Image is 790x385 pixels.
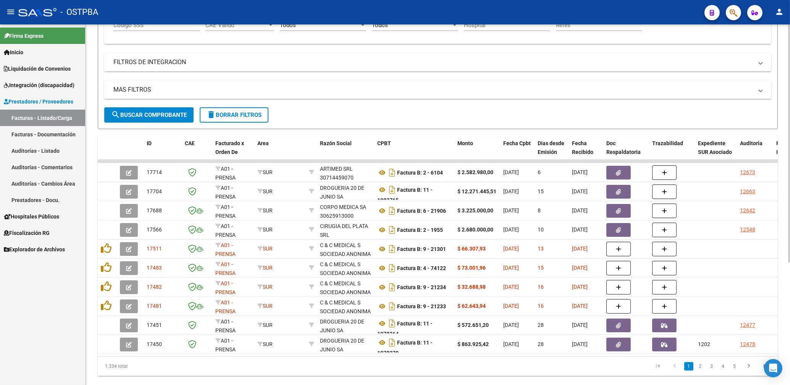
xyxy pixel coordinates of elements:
[320,336,371,354] div: DROGUERIA 20 DE JUNIO SA
[215,185,236,200] span: A01 - PRENSA
[457,341,489,347] strong: $ 863.925,42
[538,188,544,194] span: 15
[740,140,763,146] span: Auditoria
[457,246,486,252] strong: $ 66.307,93
[707,362,716,370] a: 3
[569,135,603,169] datatable-header-cell: Fecha Recibido
[147,303,162,309] span: 17481
[572,341,588,347] span: [DATE]
[320,298,371,314] div: 30707174702
[320,165,371,181] div: 30714459070
[320,336,371,353] div: 30623456796
[729,360,740,373] li: page 5
[649,135,695,169] datatable-header-cell: Trazabilidad
[457,303,486,309] strong: $ 62.643,94
[572,322,588,328] span: [DATE]
[698,340,710,349] div: 1202
[182,135,212,169] datatable-header-cell: CAE
[257,322,273,328] span: SUR
[387,300,397,312] i: Descargar documento
[377,187,433,203] strong: Factura B: 11 - 1082765
[147,226,162,233] span: 17566
[320,222,371,238] div: 30710349394
[606,140,641,155] span: Doc Respaldatoria
[377,140,391,146] span: CPBT
[742,362,756,370] a: go to next page
[320,279,371,297] div: C & C MEDICAL S SOCIEDAD ANONIMA
[147,169,162,175] span: 17714
[215,319,236,333] span: A01 - PRENSA
[535,135,569,169] datatable-header-cell: Días desde Emisión
[215,299,236,314] span: A01 - PRENSA
[320,260,371,276] div: 30707174702
[503,284,519,290] span: [DATE]
[320,203,366,212] div: CORPO MEDICA SA
[215,204,236,219] span: A01 - PRENSA
[457,284,486,290] strong: $ 32.688,98
[503,246,519,252] span: [DATE]
[538,246,544,252] span: 13
[320,298,371,316] div: C & C MEDICAL S SOCIEDAD ANONIMA
[4,81,74,89] span: Integración (discapacidad)
[684,362,693,370] a: 1
[215,280,236,295] span: A01 - PRENSA
[113,86,753,94] mat-panel-title: MAS FILTROS
[740,187,755,196] div: 12663
[111,112,187,118] span: Buscar Comprobante
[320,184,371,201] div: DROGUERIA 20 DE JUNIO SA
[147,246,162,252] span: 17511
[737,135,773,169] datatable-header-cell: Auditoria
[257,188,273,194] span: SUR
[257,207,273,214] span: SUR
[572,284,588,290] span: [DATE]
[538,207,541,214] span: 8
[695,135,737,169] datatable-header-cell: Expediente SUR Asociado
[572,169,588,175] span: [DATE]
[538,265,544,271] span: 15
[764,359,782,377] div: Open Intercom Messenger
[457,265,486,271] strong: $ 73.001,96
[603,135,649,169] datatable-header-cell: Doc Respaldatoria
[4,48,23,57] span: Inicio
[572,188,588,194] span: [DATE]
[387,167,397,179] i: Descargar documento
[538,322,544,328] span: 28
[572,140,593,155] span: Fecha Recibido
[207,112,262,118] span: Borrar Filtros
[683,360,695,373] li: page 1
[147,265,162,271] span: 17483
[320,222,371,239] div: CIRUGIA DEL PLATA SRL
[4,97,73,106] span: Prestadores / Proveedores
[104,81,771,99] mat-expansion-panel-header: MAS FILTROS
[457,140,473,146] span: Monto
[257,226,273,233] span: SUR
[572,303,588,309] span: [DATE]
[503,169,519,175] span: [DATE]
[215,223,236,238] span: A01 - PRENSA
[215,242,236,257] span: A01 - PRENSA
[538,226,544,233] span: 10
[280,22,296,29] span: Todos
[719,362,728,370] a: 4
[397,246,446,252] strong: Factura B: 9 - 21301
[454,135,500,169] datatable-header-cell: Monto
[4,65,71,73] span: Liquidación de Convenios
[503,207,519,214] span: [DATE]
[205,22,267,29] span: CAE Válido
[695,360,706,373] li: page 2
[775,7,784,16] mat-icon: person
[147,322,162,328] span: 17451
[572,226,588,233] span: [DATE]
[374,135,454,169] datatable-header-cell: CPBT
[572,207,588,214] span: [DATE]
[215,338,236,353] span: A01 - PRENSA
[4,32,44,40] span: Firma Express
[144,135,182,169] datatable-header-cell: ID
[215,166,236,181] span: A01 - PRENSA
[4,245,65,254] span: Explorador de Archivos
[147,188,162,194] span: 17704
[503,140,531,146] span: Fecha Cpbt
[706,360,717,373] li: page 3
[257,169,273,175] span: SUR
[215,261,236,276] span: A01 - PRENSA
